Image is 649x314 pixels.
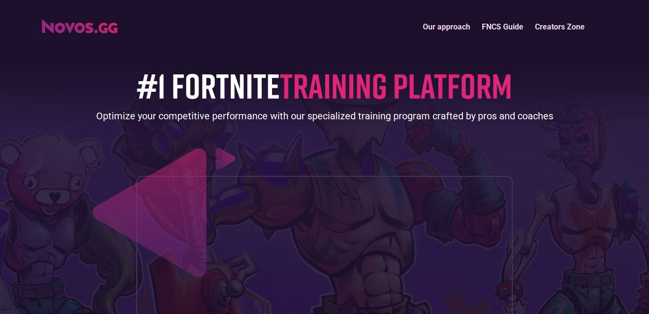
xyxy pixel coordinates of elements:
a: Creators Zone [529,16,591,37]
div: Optimize your competitive performance with our specialized training program crafted by pros and c... [96,109,553,123]
a: home [42,16,117,33]
a: Our approach [417,16,476,37]
span: TRAINING PLATFORM [280,64,512,106]
a: FNCS Guide [476,16,529,37]
h1: #1 FORTNITE [137,66,512,104]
